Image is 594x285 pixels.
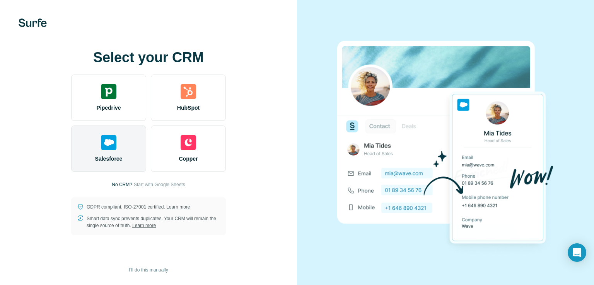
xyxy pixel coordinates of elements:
img: salesforce's logo [101,135,116,150]
button: Start with Google Sheets [134,181,185,188]
img: copper's logo [181,135,196,150]
h1: Select your CRM [71,50,226,65]
p: GDPR compliant. ISO-27001 certified. [87,204,190,210]
img: hubspot's logo [181,84,196,99]
span: Pipedrive [96,104,121,112]
span: Copper [179,155,198,163]
img: pipedrive's logo [101,84,116,99]
a: Learn more [132,223,156,228]
button: I’ll do this manually [123,264,173,276]
img: SALESFORCE image [337,28,554,257]
span: I’ll do this manually [129,266,168,273]
span: Salesforce [95,155,123,163]
div: Open Intercom Messenger [568,243,586,262]
p: No CRM? [112,181,132,188]
span: HubSpot [177,104,200,112]
img: Surfe's logo [19,19,47,27]
a: Learn more [166,204,190,210]
p: Smart data sync prevents duplicates. Your CRM will remain the single source of truth. [87,215,220,229]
